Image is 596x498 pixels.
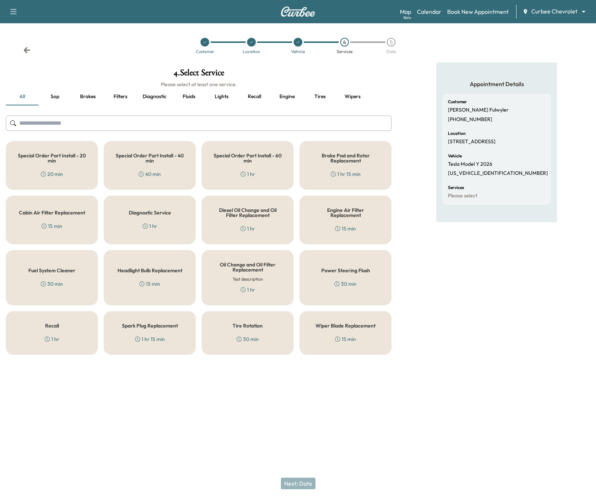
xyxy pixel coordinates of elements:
button: Lights [205,88,238,105]
div: Date [386,49,396,54]
div: Back [23,47,31,54]
h5: Special Order Part Install - 20 min [18,153,86,163]
h5: Appointment Details [442,80,551,88]
h6: Location [448,131,466,136]
p: Tesla Model Y 2026 [448,161,492,168]
div: Customer [196,49,214,54]
button: Engine [271,88,303,105]
div: Beta [404,15,411,20]
h6: Customer [448,100,467,104]
h5: Engine Air Filter Replacement [311,208,380,218]
div: 1 hr 15 min [331,170,361,178]
div: 15 min [335,225,356,232]
button: Recall [238,88,271,105]
button: Fluids [172,88,205,105]
div: 1 hr [143,222,157,230]
p: [PHONE_NUMBER] [448,116,492,123]
img: Curbee Logo [281,7,315,17]
button: all [6,88,39,105]
div: 1 hr [45,336,59,343]
p: Please select [448,193,477,199]
h5: Fuel System Cleaner [28,268,75,273]
div: 30 min [41,280,63,288]
button: Brakes [71,88,104,105]
h5: Oil Change and Oil Filter Replacement [214,262,282,272]
h5: Spark Plug Replacement [122,323,178,328]
button: Wipers [336,88,369,105]
button: Tires [303,88,336,105]
div: Location [243,49,260,54]
h5: Power Steering Flush [321,268,370,273]
div: 1 hr 15 min [135,336,165,343]
div: 1 hr [241,286,255,293]
a: MapBeta [400,7,411,16]
h6: Services [448,185,464,190]
div: basic tabs example [6,88,392,105]
span: Curbee Chevrolet [531,7,577,16]
h5: Headlight Bulb Replacement [118,268,182,273]
button: Filters [104,88,137,105]
div: 30 min [237,336,259,343]
a: Book New Appointment [447,7,509,16]
h5: Diagnostic Service [129,210,171,215]
h5: Wiper Blade Replacement [315,323,376,328]
button: Sop [39,88,71,105]
div: Vehicle [291,49,305,54]
div: 4 [340,38,349,47]
h5: Diesel Oil Change and Oil Filter Replacement [214,208,282,218]
h5: Special Order Part Install - 40 min [116,153,184,163]
div: 5 [387,38,396,47]
div: 1 hr [241,225,255,232]
p: [US_VEHICLE_IDENTIFICATION_NUMBER] [448,170,548,177]
p: [STREET_ADDRESS] [448,138,496,145]
h1: 4 . Select Service [6,68,392,81]
div: 40 min [139,170,161,178]
h5: Brake Pad and Rotor Replacement [311,153,380,163]
h5: Cabin Air Filter Replacement [19,210,85,215]
h5: Special Order Part Install - 60 min [214,153,282,163]
p: [PERSON_NAME] Fulwyler [448,107,509,113]
div: 15 min [41,222,62,230]
div: 15 min [335,336,356,343]
h5: Recall [45,323,59,328]
div: Services [337,49,353,54]
div: 15 min [139,280,160,288]
div: 1 hr [241,170,255,178]
h5: Tire Rotation [233,323,263,328]
button: Diagnostic [137,88,172,105]
a: Calendar [417,7,441,16]
h6: Vehicle [448,154,462,158]
div: 30 min [334,280,357,288]
h6: Please select at least one service. [6,81,392,88]
div: 20 min [41,170,63,178]
h6: Test description [233,276,263,282]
